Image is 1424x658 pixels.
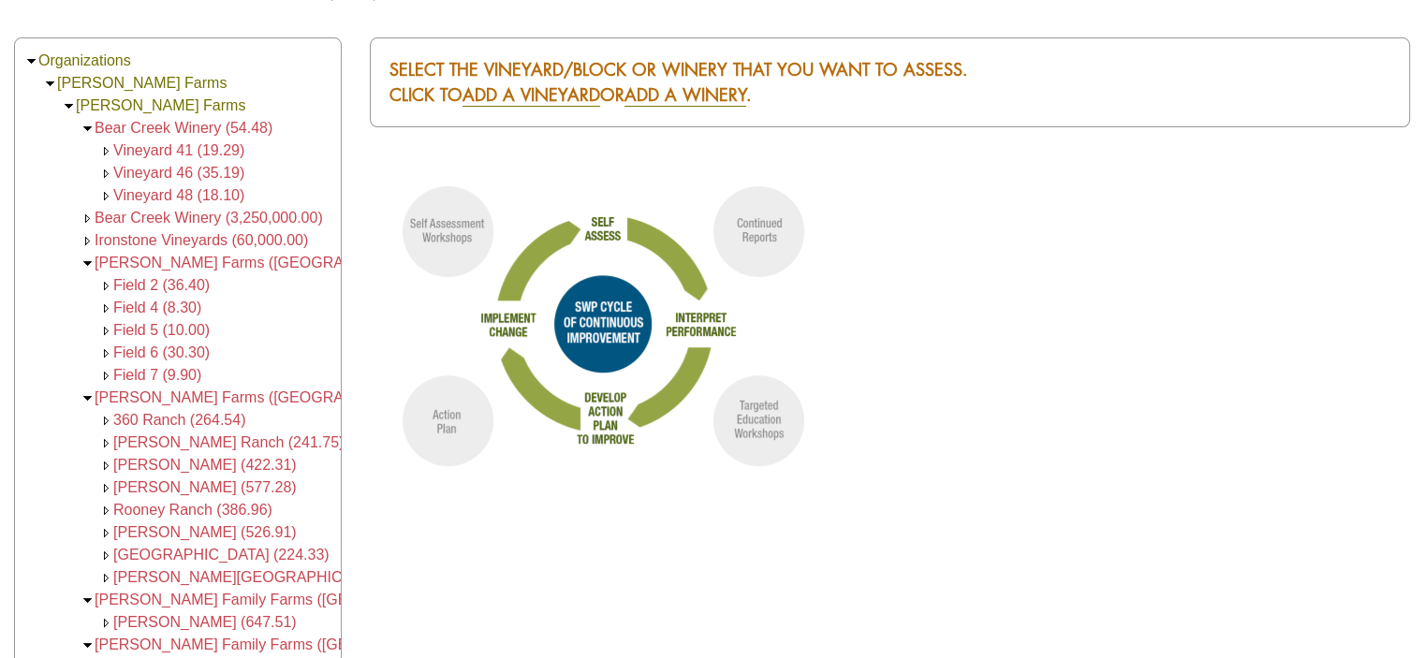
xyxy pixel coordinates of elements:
[389,58,968,107] span: Select the Vineyard/Block or Winery that you want to assess. Click to or .
[113,479,297,495] a: [PERSON_NAME] (577.28)
[113,412,245,428] a: 360 Ranch (264.54)
[95,255,494,271] a: [PERSON_NAME] Farms ([GEOGRAPHIC_DATA]) (182.00)
[24,54,38,68] img: Collapse Organizations
[113,322,210,338] a: Field 5 (10.00)
[43,77,57,91] img: Collapse Kautz Farms
[57,75,227,91] a: [PERSON_NAME] Farms
[95,120,272,136] a: Bear Creek Winery (54.48)
[113,142,244,158] a: Vineyard 41 (19.29)
[95,210,323,226] a: Bear Creek Winery (3,250,000.00)
[113,524,297,540] a: [PERSON_NAME] (526.91)
[95,232,308,248] a: Ironstone Vineyards (60,000.00)
[113,457,297,473] a: [PERSON_NAME] (422.31)
[113,165,244,181] a: Vineyard 46 (35.19)
[113,614,297,630] a: [PERSON_NAME] (647.51)
[113,277,210,293] a: Field 2 (36.40)
[113,367,201,383] a: Field 7 (9.90)
[113,434,344,450] a: [PERSON_NAME] Ranch (241.75)
[62,99,76,113] img: Collapse Kautz Farms
[95,592,543,607] a: [PERSON_NAME] Family Farms ([GEOGRAPHIC_DATA]) (647.51)
[113,569,465,585] a: [PERSON_NAME][GEOGRAPHIC_DATA] (1,457.23)
[113,502,272,518] a: Rooney Ranch (386.96)
[95,636,555,652] a: [PERSON_NAME] Family Farms ([GEOGRAPHIC_DATA]) (2,162.09)
[95,389,506,405] a: [PERSON_NAME] Farms ([GEOGRAPHIC_DATA]) (4,101.31)
[462,83,600,107] a: ADD a VINEYARD
[81,122,95,136] img: Collapse <span class='AgFacilityColorRed'>Bear Creek Winery (54.48)</span>
[81,638,95,652] img: Collapse <span class='AgFacilityColorRed'>Kautz Family Farms (San Joaquin County) (2,162.09)</span>
[81,256,95,271] img: Collapse <span class='AgFacilityColorRed'>John Kautz Farms (Calaveras County) (182.00)</span>
[81,391,95,405] img: Collapse <span class='AgFacilityColorRed'>John Kautz Farms (Sacramento County) (4,101.31)</span>
[370,168,838,480] img: swp_cycle.png
[113,344,210,360] a: Field 6 (30.30)
[81,593,95,607] img: Collapse <span class='AgFacilityColorRed'>Kautz Family Farms (Sacramento County) (647.51)</span>
[624,83,746,107] a: ADD a WINERY
[113,300,201,315] a: Field 4 (8.30)
[76,97,245,113] a: [PERSON_NAME] Farms
[38,52,131,68] a: Organizations
[113,547,330,563] a: [GEOGRAPHIC_DATA] (224.33)
[113,187,244,203] a: Vineyard 48 (18.10)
